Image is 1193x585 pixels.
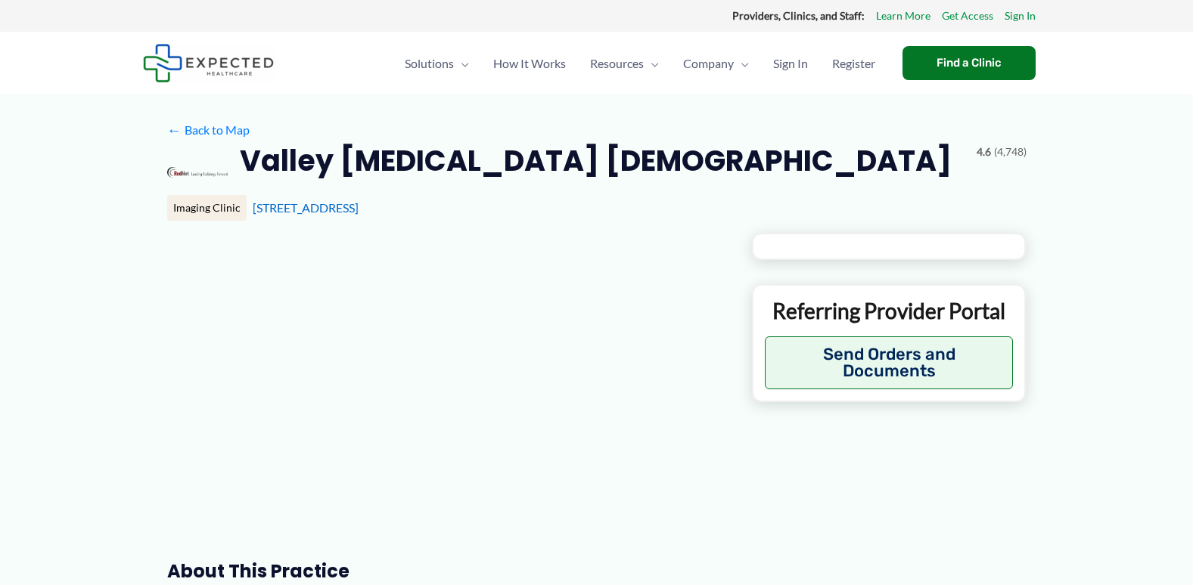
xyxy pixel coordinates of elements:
a: How It Works [481,37,578,90]
span: Menu Toggle [734,37,749,90]
span: 4.6 [977,142,991,162]
a: CompanyMenu Toggle [671,37,761,90]
span: Menu Toggle [644,37,659,90]
h3: About this practice [167,559,728,583]
a: Register [820,37,887,90]
a: ResourcesMenu Toggle [578,37,671,90]
h2: Valley [MEDICAL_DATA] [DEMOGRAPHIC_DATA] [240,142,952,179]
span: Solutions [405,37,454,90]
a: Find a Clinic [903,46,1036,80]
a: [STREET_ADDRESS] [253,200,359,215]
button: Send Orders and Documents [765,336,1014,389]
span: Company [683,37,734,90]
strong: Providers, Clinics, and Staff: [732,9,865,22]
a: SolutionsMenu Toggle [393,37,481,90]
span: (4,748) [994,142,1027,162]
span: Menu Toggle [454,37,469,90]
p: Referring Provider Portal [765,297,1014,324]
img: Expected Healthcare Logo - side, dark font, small [143,44,274,82]
span: How It Works [493,37,566,90]
a: ←Back to Map [167,119,250,141]
span: Resources [590,37,644,90]
a: Learn More [876,6,930,26]
span: Sign In [773,37,808,90]
a: Sign In [761,37,820,90]
span: Register [832,37,875,90]
div: Imaging Clinic [167,195,247,221]
a: Get Access [942,6,993,26]
span: ← [167,122,182,137]
a: Sign In [1005,6,1036,26]
nav: Primary Site Navigation [393,37,887,90]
